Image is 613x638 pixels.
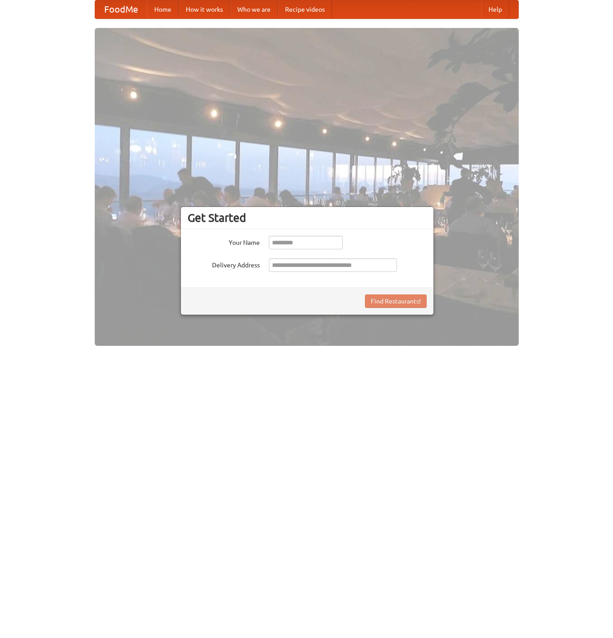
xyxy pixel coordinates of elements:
[188,258,260,270] label: Delivery Address
[188,211,427,225] h3: Get Started
[365,294,427,308] button: Find Restaurants!
[179,0,230,18] a: How it works
[147,0,179,18] a: Home
[230,0,278,18] a: Who we are
[481,0,509,18] a: Help
[188,236,260,247] label: Your Name
[278,0,332,18] a: Recipe videos
[95,0,147,18] a: FoodMe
